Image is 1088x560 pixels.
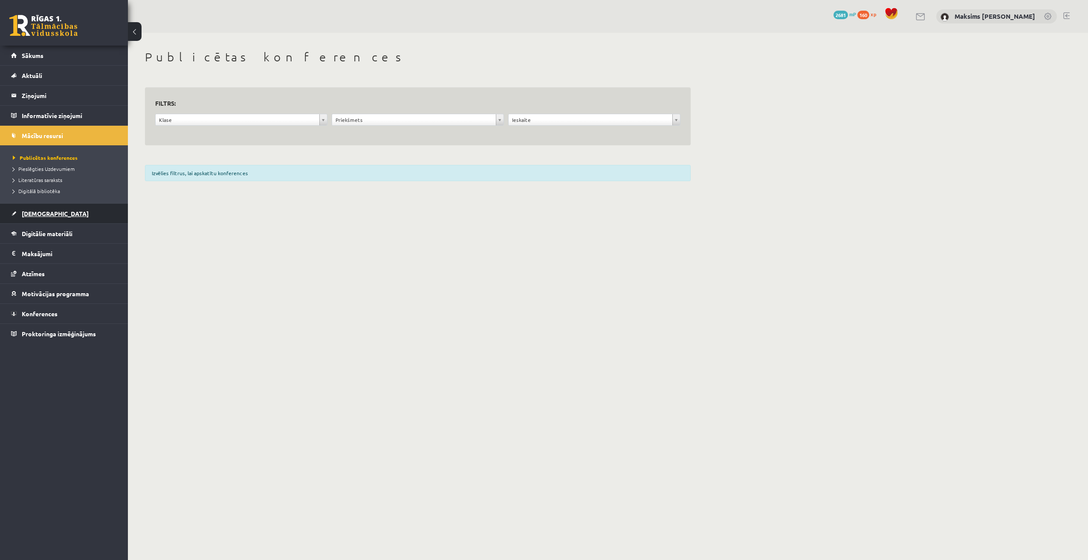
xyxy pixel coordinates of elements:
a: Digitālā bibliotēka [13,187,119,195]
span: Konferences [22,310,58,318]
a: Priekšmets [332,114,503,125]
span: Sākums [22,52,43,59]
a: Maksims [PERSON_NAME] [955,12,1035,20]
a: Konferences [11,304,117,323]
img: Maksims Mihails Blizņuks [940,13,949,21]
a: Publicētas konferences [13,154,119,162]
span: Ieskaite [512,114,669,125]
span: 160 [857,11,869,19]
span: Pieslēgties Uzdevumiem [13,165,75,172]
legend: Informatīvie ziņojumi [22,106,117,125]
span: 2681 [833,11,848,19]
a: Klase [156,114,327,125]
a: Proktoringa izmēģinājums [11,324,117,344]
a: Digitālie materiāli [11,224,117,243]
a: 2681 mP [833,11,856,17]
legend: Ziņojumi [22,86,117,105]
a: Pieslēgties Uzdevumiem [13,165,119,173]
a: Rīgas 1. Tālmācības vidusskola [9,15,78,36]
a: [DEMOGRAPHIC_DATA] [11,204,117,223]
span: Priekšmets [336,114,492,125]
a: Ziņojumi [11,86,117,105]
a: Motivācijas programma [11,284,117,303]
legend: Maksājumi [22,244,117,263]
h1: Publicētas konferences [145,50,691,64]
span: Aktuāli [22,72,42,79]
a: Mācību resursi [11,126,117,145]
span: Klase [159,114,316,125]
a: Informatīvie ziņojumi [11,106,117,125]
span: [DEMOGRAPHIC_DATA] [22,210,89,217]
span: Proktoringa izmēģinājums [22,330,96,338]
a: Literatūras saraksts [13,176,119,184]
a: Atzīmes [11,264,117,283]
span: Publicētas konferences [13,154,78,161]
div: Izvēlies filtrus, lai apskatītu konferences [145,165,691,181]
span: Digitālie materiāli [22,230,72,237]
span: Literatūras saraksts [13,176,62,183]
span: Motivācijas programma [22,290,89,297]
span: Atzīmes [22,270,45,277]
a: Ieskaite [509,114,680,125]
a: 160 xp [857,11,880,17]
span: xp [871,11,876,17]
span: Mācību resursi [22,132,63,139]
span: mP [849,11,856,17]
span: Digitālā bibliotēka [13,188,60,194]
a: Sākums [11,46,117,65]
a: Aktuāli [11,66,117,85]
a: Maksājumi [11,244,117,263]
h3: Filtrs: [155,98,670,109]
